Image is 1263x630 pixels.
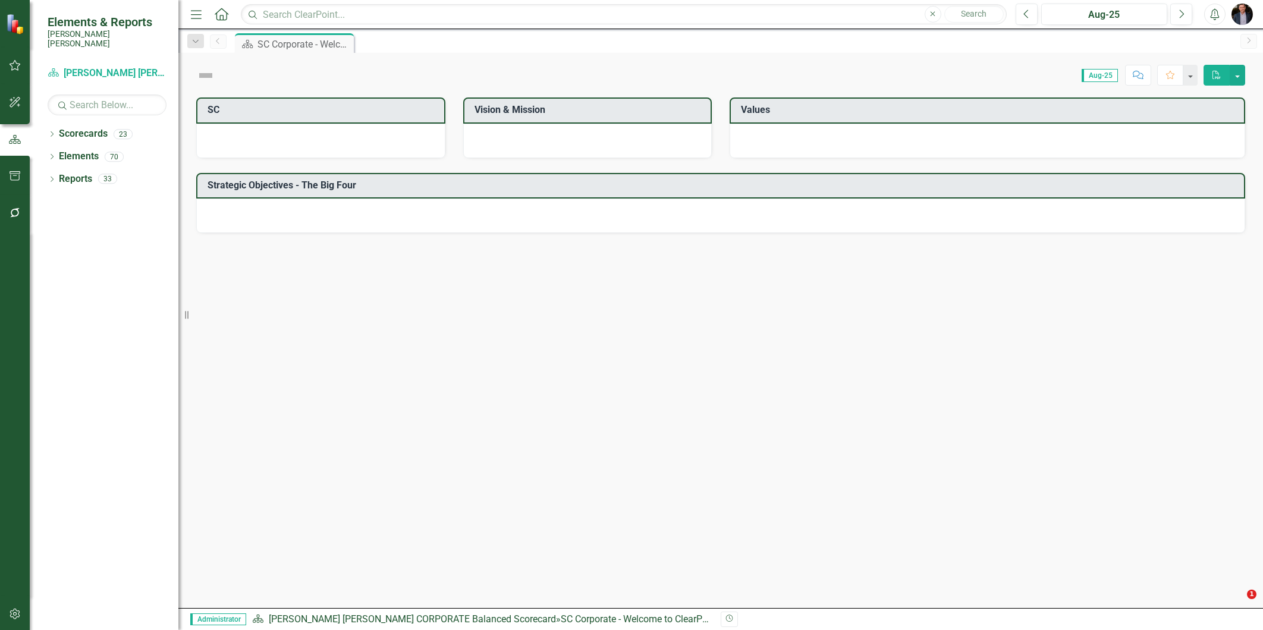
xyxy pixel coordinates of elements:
img: ClearPoint Strategy [6,13,27,34]
a: [PERSON_NAME] [PERSON_NAME] CORPORATE Balanced Scorecard [269,613,556,625]
h3: Strategic Objectives - The Big Four [208,180,1238,191]
iframe: Intercom live chat [1223,590,1251,618]
span: Elements & Reports [48,15,166,29]
a: Scorecards [59,127,108,141]
button: Search [944,6,1004,23]
h3: Values [741,105,1238,115]
img: Not Defined [196,66,215,85]
small: [PERSON_NAME] [PERSON_NAME] [48,29,166,49]
span: Search [961,9,986,18]
div: 33 [98,174,117,184]
a: Elements [59,150,99,163]
input: Search ClearPoint... [241,4,1007,25]
div: 23 [114,129,133,139]
span: 1 [1247,590,1256,599]
button: Aug-25 [1041,4,1167,25]
div: SC Corporate - Welcome to ClearPoint [257,37,351,52]
a: Reports [59,172,92,186]
span: Aug-25 [1082,69,1118,82]
div: SC Corporate - Welcome to ClearPoint [561,613,718,625]
img: Chris Amodeo [1231,4,1253,25]
input: Search Below... [48,94,166,115]
h3: Vision & Mission [475,105,705,115]
span: Administrator [190,613,246,625]
div: Aug-25 [1045,8,1163,22]
div: 70 [105,152,124,162]
div: » [252,613,712,626]
a: [PERSON_NAME] [PERSON_NAME] CORPORATE Balanced Scorecard [48,67,166,80]
h3: SC [208,105,438,115]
